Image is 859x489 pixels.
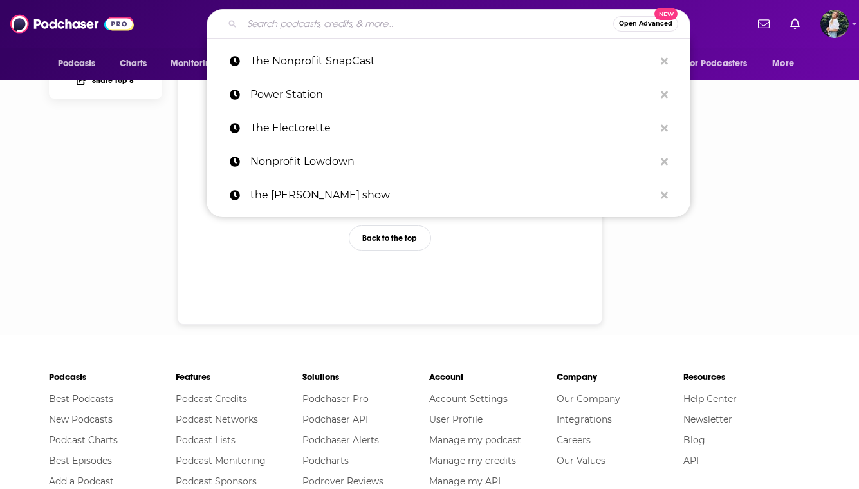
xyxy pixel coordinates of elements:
[242,14,613,34] input: Search podcasts, credits, & more...
[250,44,654,78] p: The Nonprofit SnapCast
[49,434,118,446] a: Podcast Charts
[772,55,794,73] span: More
[683,393,737,405] a: Help Center
[207,9,690,39] div: Search podcasts, credits, & more...
[250,111,654,145] p: The Electorette
[302,434,379,446] a: Podchaser Alerts
[557,434,591,446] a: Careers
[49,475,114,487] a: Add a Podcast
[820,10,849,38] button: Show profile menu
[429,455,516,466] a: Manage my credits
[176,414,258,425] a: Podcast Networks
[785,13,805,35] a: Show notifications dropdown
[171,55,216,73] span: Monitoring
[686,55,748,73] span: For Podcasters
[557,366,683,388] li: Company
[49,52,113,76] button: open menu
[683,414,732,425] a: Newsletter
[429,475,501,487] a: Manage my API
[120,55,147,73] span: Charts
[683,455,699,466] a: API
[207,111,690,145] a: The Electorette
[429,393,508,405] a: Account Settings
[302,366,429,388] li: Solutions
[678,52,766,76] button: open menu
[613,16,678,32] button: Open AdvancedNew
[250,78,654,111] p: Power Station
[162,52,233,76] button: open menu
[49,414,113,425] a: New Podcasts
[49,366,176,388] li: Podcasts
[557,414,612,425] a: Integrations
[207,78,690,111] a: Power Station
[302,455,349,466] a: Podcharts
[302,414,368,425] a: Podchaser API
[654,8,678,20] span: New
[429,414,483,425] a: User Profile
[58,55,96,73] span: Podcasts
[763,52,810,76] button: open menu
[176,475,257,487] a: Podcast Sponsors
[820,10,849,38] img: User Profile
[176,366,302,388] li: Features
[207,44,690,78] a: The Nonprofit SnapCast
[111,52,155,76] a: Charts
[176,434,236,446] a: Podcast Lists
[619,21,672,27] span: Open Advanced
[10,12,134,36] img: Podchaser - Follow, Share and Rate Podcasts
[429,434,521,446] a: Manage my podcast
[49,455,112,466] a: Best Episodes
[302,393,369,405] a: Podchaser Pro
[250,178,654,212] p: the kara goldin show
[557,393,620,405] a: Our Company
[820,10,849,38] span: Logged in as ginny24232
[176,455,266,466] a: Podcast Monitoring
[683,366,810,388] li: Resources
[429,366,556,388] li: Account
[753,13,775,35] a: Show notifications dropdown
[76,68,134,93] button: Share Top 8
[49,393,113,405] a: Best Podcasts
[207,145,690,178] a: Nonprofit Lowdown
[557,455,605,466] a: Our Values
[250,145,654,178] p: Nonprofit Lowdown
[302,475,383,487] a: Podrover Reviews
[207,178,690,212] a: the [PERSON_NAME] show
[683,434,705,446] a: Blog
[349,225,431,251] button: Back to the top
[176,393,247,405] a: Podcast Credits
